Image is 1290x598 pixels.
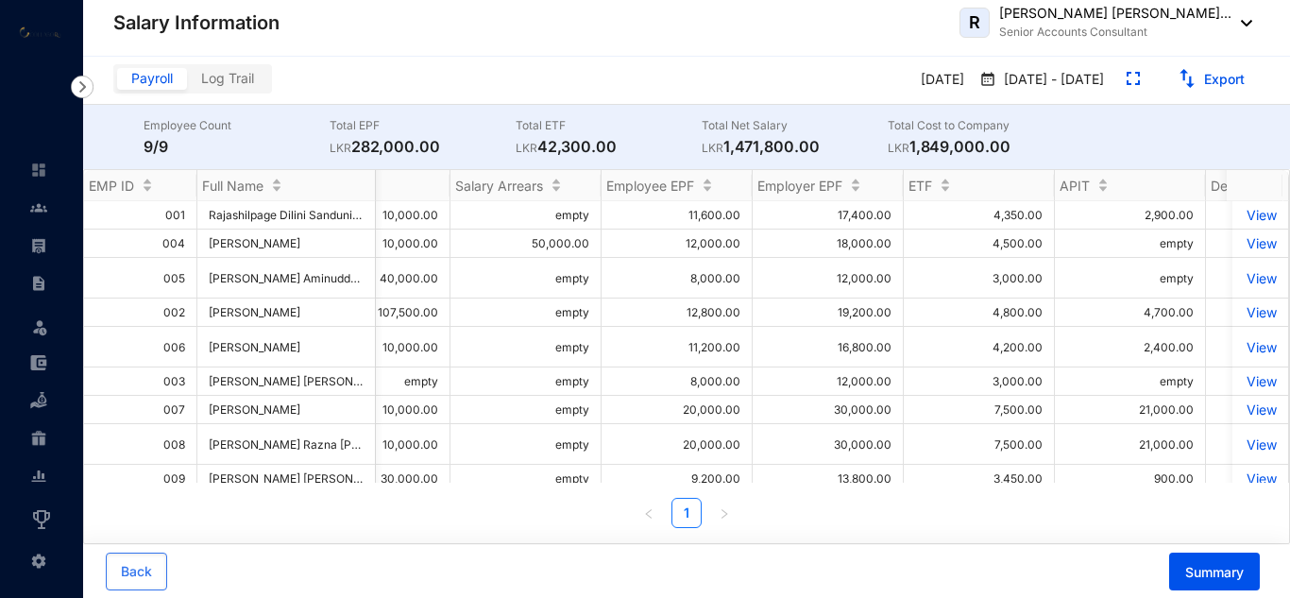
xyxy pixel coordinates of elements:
td: 001 [84,201,197,230]
td: 12,000.00 [753,258,904,299]
td: 8,000.00 [602,258,753,299]
li: Previous Page [634,498,664,528]
th: Salary Arrears [450,170,602,201]
span: [PERSON_NAME] [209,340,300,354]
img: loan-unselected.d74d20a04637f2d15ab5.svg [30,392,47,409]
span: [PERSON_NAME] Aminuddeen [PERSON_NAME] [209,271,465,285]
td: 900.00 [1055,465,1206,493]
p: LKR [702,139,723,158]
img: award_outlined.f30b2bda3bf6ea1bf3dd.svg [30,508,53,531]
td: 3,000.00 [904,258,1055,299]
span: Deduction [1211,178,1274,194]
td: 007 [84,396,197,424]
a: View [1244,402,1277,418]
td: 12,000.00 [602,230,753,258]
td: 20,000.00 [602,396,753,424]
td: empty [450,327,602,367]
span: Rajashilpage Dilini Sandunika Sewwandi [209,208,424,222]
td: 2,400.00 [1055,327,1206,367]
img: export.331d0dd4d426c9acf19646af862b8729.svg [1178,69,1197,88]
span: Full Name [202,178,263,194]
img: nav-icon-right.af6afadce00d159da59955279c43614e.svg [71,76,93,98]
a: View [1244,235,1277,251]
button: right [709,498,739,528]
td: empty [450,201,602,230]
img: expense-unselected.2edcf0507c847f3e9e96.svg [30,354,47,371]
a: Export [1204,71,1245,87]
p: 42,300.00 [516,135,702,158]
a: View [1244,436,1277,453]
td: empty [450,396,602,424]
td: 11,600.00 [602,201,753,230]
p: Total EPF [330,116,516,135]
td: 4,500.00 [904,230,1055,258]
p: 1,849,000.00 [888,135,1074,158]
td: 50,000.00 [450,230,602,258]
img: home-unselected.a29eae3204392db15eaf.svg [30,162,47,179]
td: empty [450,367,602,396]
span: right [719,508,730,520]
td: 3,000.00 [904,367,1055,396]
td: 4,800.00 [904,299,1055,327]
td: 002 [84,299,197,327]
span: [PERSON_NAME] [209,305,300,319]
p: LKR [516,139,537,158]
p: [DATE] [906,64,972,96]
p: 9/9 [144,135,330,158]
td: 2,900.00 [1055,201,1206,230]
th: APIT [1055,170,1206,201]
th: ETF [904,170,1055,201]
p: [DATE] - [DATE] [996,70,1104,91]
span: Payroll [131,70,173,86]
td: 18,000.00 [753,230,904,258]
a: View [1244,270,1277,286]
button: Back [106,553,167,590]
p: Employee Count [144,116,330,135]
td: empty [1055,258,1206,299]
p: LKR [330,139,351,158]
span: Employee EPF [606,178,694,194]
img: gratuity-unselected.a8c340787eea3cf492d7.svg [30,430,47,447]
a: View [1244,339,1277,355]
p: LKR [888,139,909,158]
td: 006 [84,327,197,367]
td: 7,500.00 [904,396,1055,424]
img: settings-unselected.1febfda315e6e19643a1.svg [30,553,47,570]
span: Back [121,562,152,581]
th: Full Name [197,170,376,201]
a: 1 [672,499,701,527]
button: left [634,498,664,528]
a: View [1244,207,1277,223]
img: leave-unselected.2934df6273408c3f84d9.svg [30,317,49,336]
li: Contracts [15,265,60,302]
span: ETF [908,178,932,194]
span: APIT [1060,178,1090,194]
td: 009 [84,465,197,493]
p: 1,471,800.00 [702,135,888,158]
td: empty [450,258,602,299]
td: 11,200.00 [602,327,753,367]
li: 1 [671,498,702,528]
td: empty [450,424,602,465]
a: View [1244,470,1277,487]
li: Expenses [15,344,60,382]
td: 008 [84,424,197,465]
li: Loan [15,382,60,419]
img: logo [19,25,61,37]
span: [PERSON_NAME] [PERSON_NAME] [209,471,395,486]
p: Total ETF [516,116,702,135]
img: payroll-calender.2a2848c9e82147e90922403bdc96c587.svg [979,70,996,89]
td: empty [450,465,602,493]
p: View [1244,373,1277,389]
td: 21,000.00 [1055,424,1206,465]
span: R [969,14,980,31]
td: 12,000.00 [753,367,904,396]
a: View [1244,304,1277,320]
span: [PERSON_NAME] [209,402,364,417]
